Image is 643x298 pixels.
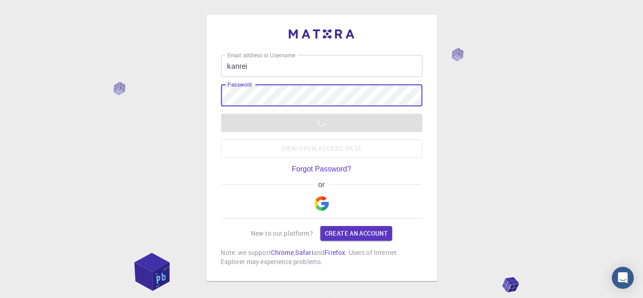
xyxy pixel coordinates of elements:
span: or [314,181,329,189]
a: Forgot Password? [292,165,351,173]
label: Email address or Username [227,51,295,59]
div: Open Intercom Messenger [612,267,634,289]
p: New to our platform? [251,229,313,238]
img: Google [314,196,329,211]
a: Create an account [320,226,392,241]
a: Safari [295,248,313,257]
a: Chrome [271,248,294,257]
a: Firefox [324,248,345,257]
label: Password [227,81,252,88]
p: Note: we support , and . Users of Internet Explorer may experience problems. [221,248,422,266]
